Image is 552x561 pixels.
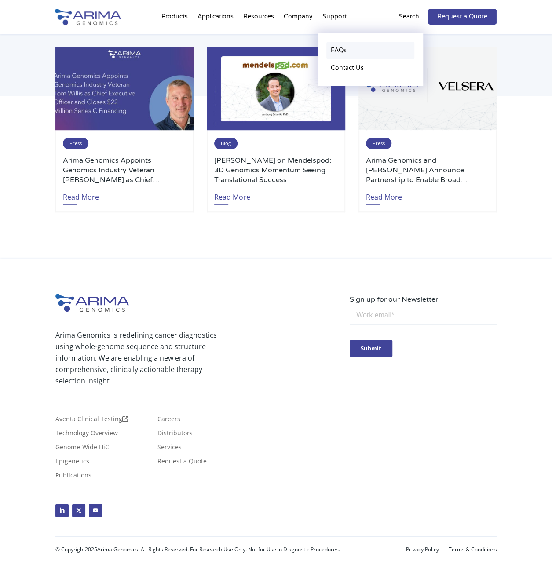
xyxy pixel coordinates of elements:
a: Terms & Conditions [449,546,497,553]
img: Arima-Genomics-logo [55,9,121,25]
p: Sign up for our Newsletter [350,294,497,305]
a: Technology Overview [55,430,118,440]
img: Personnel-Announcement-LinkedIn-Carousel-22025-1-500x300.jpg [55,47,194,130]
a: Contact Us [326,59,414,77]
a: Privacy Policy [406,546,439,553]
a: Distributors [157,430,193,440]
p: © Copyright Arima Genomics. All Rights Reserved. For Research Use Only. Not for Use in Diagnostic... [55,544,387,555]
a: [PERSON_NAME] on Mendelspod: 3D Genomics Momentum Seeing Translational Success [214,156,338,185]
a: FAQs [326,42,414,59]
a: Publications [55,472,91,482]
span: 2025 [85,546,97,553]
a: Read More [214,185,250,205]
iframe: Chat Widget [508,519,552,561]
a: Genome-Wide HiC [55,444,109,454]
span: Press [366,138,391,149]
span: Press [63,138,88,149]
a: Follow on Youtube [89,504,102,517]
a: Arima Genomics Appoints Genomics Industry Veteran [PERSON_NAME] as Chief Executive Officer and Cl... [63,156,186,185]
a: Arima Genomics and [PERSON_NAME] Announce Partnership to Enable Broad Adoption of [PERSON_NAME] F... [366,156,490,185]
a: Read More [63,185,99,205]
iframe: Form 0 [350,305,497,362]
a: Read More [366,185,402,205]
a: Aventa Clinical Testing [55,416,128,426]
a: Careers [157,416,180,426]
a: Request a Quote [428,9,497,25]
img: Arima-Genomics-and-Velsera-Logos-500x300.png [358,47,497,130]
a: Request a Quote [157,458,207,468]
a: Follow on LinkedIn [55,504,69,517]
span: Blog [214,138,238,149]
a: Epigenetics [55,458,89,468]
img: Anthony-Schmitt-PhD-2-500x300.jpg [207,47,345,130]
p: Arima Genomics is redefining cancer diagnostics using whole-genome sequence and structure informa... [55,329,232,386]
a: Follow on X [72,504,85,517]
p: Search [399,11,419,22]
a: Services [157,444,182,454]
img: Arima-Genomics-logo [55,294,129,312]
